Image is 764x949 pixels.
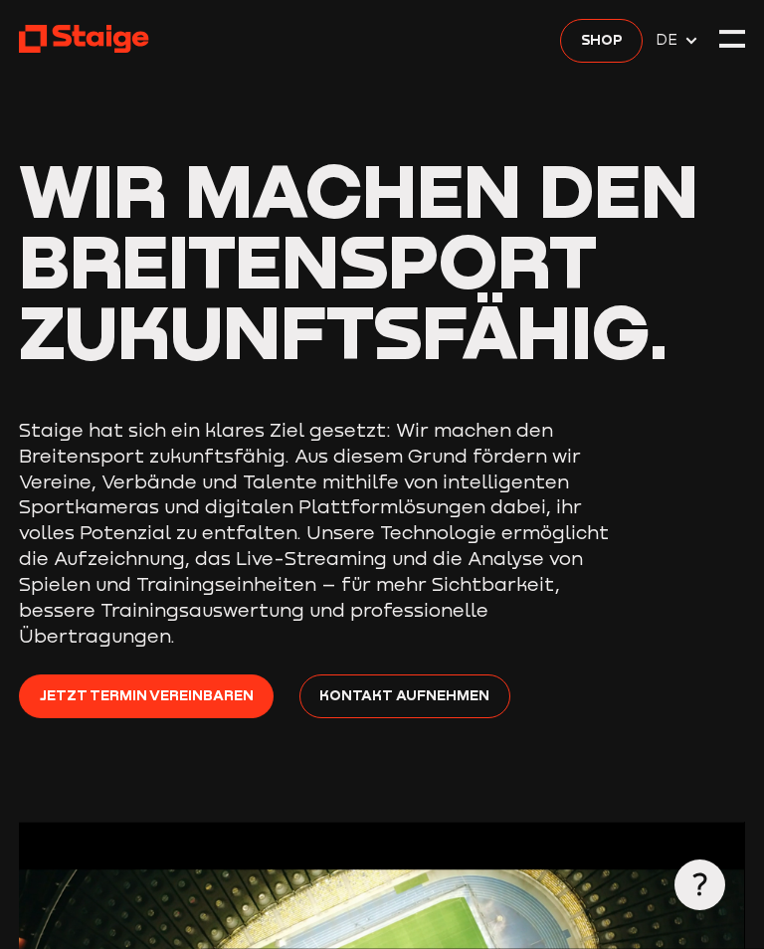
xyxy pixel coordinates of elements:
[40,684,254,707] span: Jetzt Termin vereinbaren
[319,684,489,707] span: Kontakt aufnehmen
[19,144,698,376] span: Wir machen den Breitensport zukunftsfähig.
[560,19,643,63] a: Shop
[581,29,623,52] span: Shop
[299,674,510,718] a: Kontakt aufnehmen
[19,418,616,650] p: Staige hat sich ein klares Ziel gesetzt: Wir machen den Breitensport zukunftsfähig. Aus diesem Gr...
[19,674,274,718] a: Jetzt Termin vereinbaren
[656,29,683,52] span: DE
